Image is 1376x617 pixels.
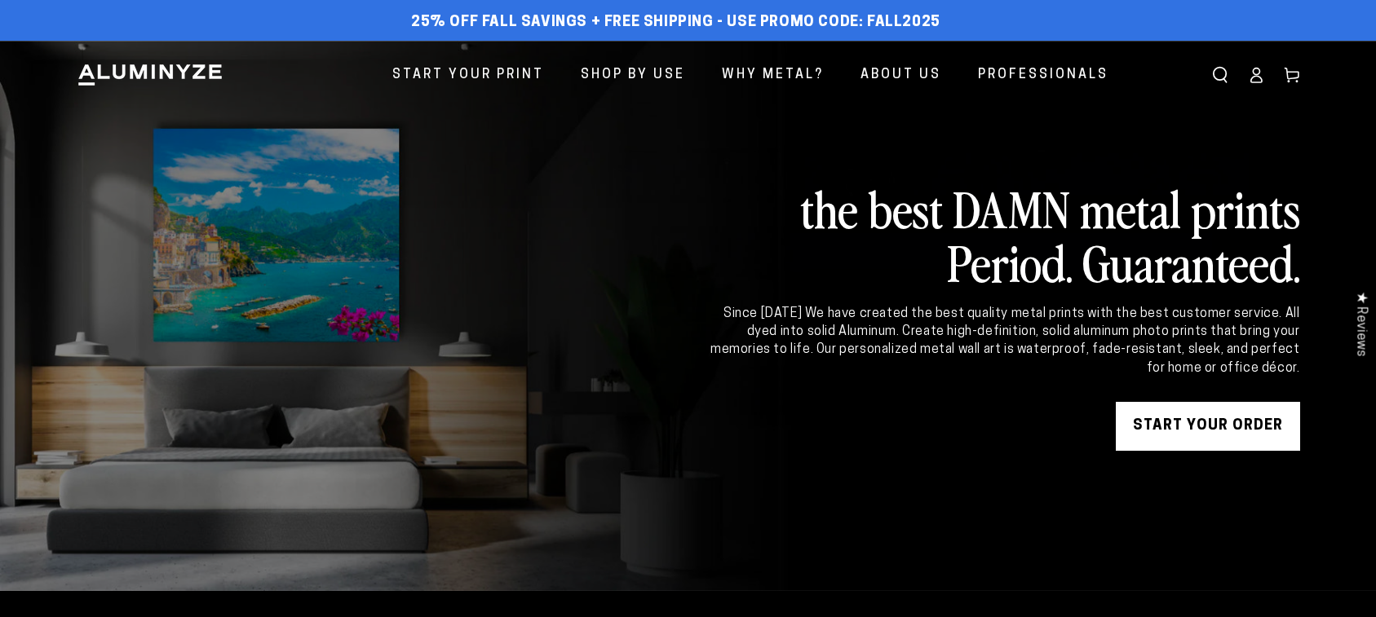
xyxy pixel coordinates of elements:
[1345,279,1376,369] div: Click to open Judge.me floating reviews tab
[861,64,941,87] span: About Us
[722,64,824,87] span: Why Metal?
[392,64,544,87] span: Start Your Print
[710,54,836,97] a: Why Metal?
[978,64,1108,87] span: Professionals
[708,181,1300,289] h2: the best DAMN metal prints Period. Guaranteed.
[380,54,556,97] a: Start Your Print
[77,63,223,87] img: Aluminyze
[411,14,940,32] span: 25% off FALL Savings + Free Shipping - Use Promo Code: FALL2025
[848,54,953,97] a: About Us
[581,64,685,87] span: Shop By Use
[569,54,697,97] a: Shop By Use
[708,305,1300,378] div: Since [DATE] We have created the best quality metal prints with the best customer service. All dy...
[1202,57,1238,93] summary: Search our site
[966,54,1121,97] a: Professionals
[1116,402,1300,451] a: START YOUR Order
